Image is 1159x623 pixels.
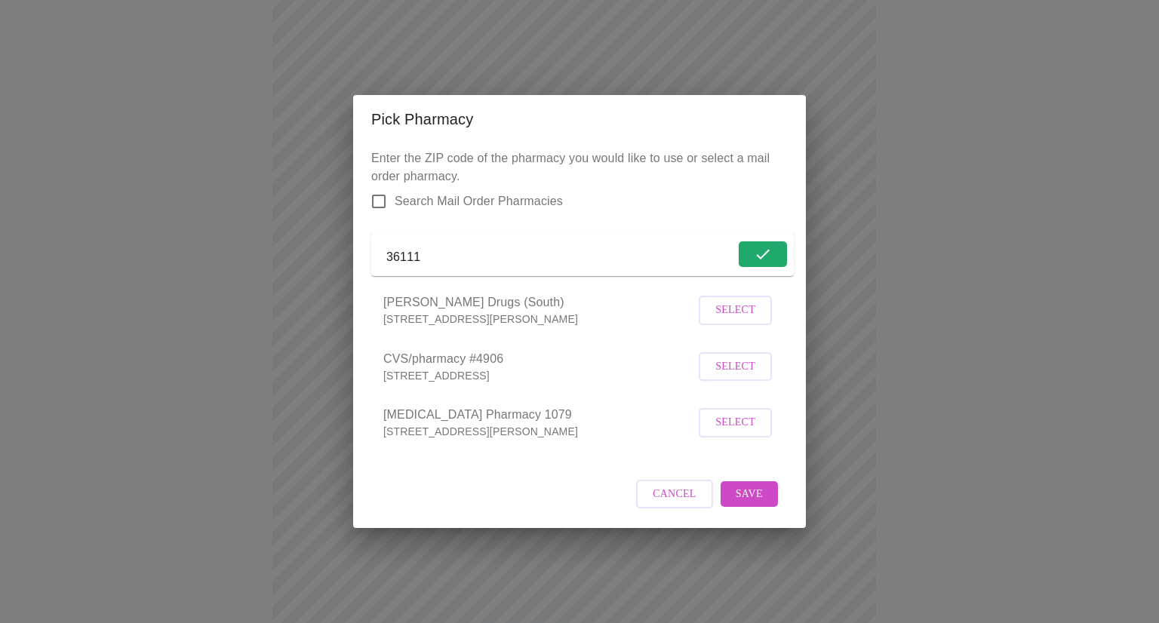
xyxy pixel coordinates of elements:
[715,413,755,432] span: Select
[699,296,772,325] button: Select
[383,311,695,327] p: [STREET_ADDRESS][PERSON_NAME]
[699,352,772,382] button: Select
[383,368,695,383] p: [STREET_ADDRESS]
[736,485,763,504] span: Save
[383,424,695,439] p: [STREET_ADDRESS][PERSON_NAME]
[699,408,772,437] button: Select
[383,406,695,424] span: [MEDICAL_DATA] Pharmacy 1079
[395,192,563,210] span: Search Mail Order Pharmacies
[371,107,788,131] h2: Pick Pharmacy
[383,293,695,311] span: [PERSON_NAME] Drugs (South)
[383,350,695,368] span: CVS/pharmacy #4906
[371,149,788,457] p: Enter the ZIP code of the pharmacy you would like to use or select a mail order pharmacy.
[721,481,778,508] button: Save
[653,485,696,504] span: Cancel
[386,245,735,269] input: Send a message to your care team
[715,301,755,320] span: Select
[636,480,713,509] button: Cancel
[715,358,755,376] span: Select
